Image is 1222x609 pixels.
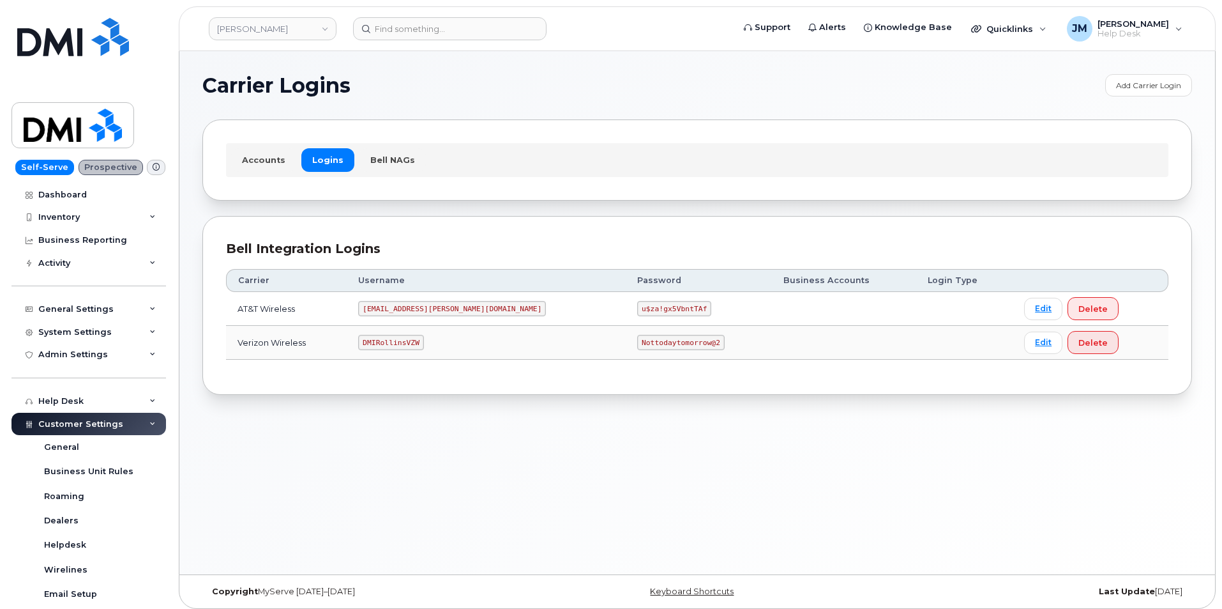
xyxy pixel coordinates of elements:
[212,587,258,596] strong: Copyright
[1024,298,1062,320] a: Edit
[862,587,1192,597] div: [DATE]
[359,148,426,171] a: Bell NAGs
[202,587,532,597] div: MyServe [DATE]–[DATE]
[226,269,347,292] th: Carrier
[1067,331,1119,354] button: Delete
[1067,297,1119,320] button: Delete
[772,269,917,292] th: Business Accounts
[1078,303,1108,315] span: Delete
[637,335,724,350] code: Nottodaytomorrow@2
[202,76,351,95] span: Carrier Logins
[1105,74,1192,96] a: Add Carrier Login
[637,301,711,316] code: u$za!gx5VbntTAf
[650,587,734,596] a: Keyboard Shortcuts
[358,335,423,350] code: DMIRollinsVZW
[916,269,1013,292] th: Login Type
[1024,332,1062,354] a: Edit
[226,292,347,326] td: AT&T Wireless
[626,269,771,292] th: Password
[231,148,296,171] a: Accounts
[301,148,354,171] a: Logins
[347,269,626,292] th: Username
[358,301,546,316] code: [EMAIL_ADDRESS][PERSON_NAME][DOMAIN_NAME]
[1078,337,1108,349] span: Delete
[1099,587,1155,596] strong: Last Update
[226,240,1168,258] div: Bell Integration Logins
[226,326,347,360] td: Verizon Wireless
